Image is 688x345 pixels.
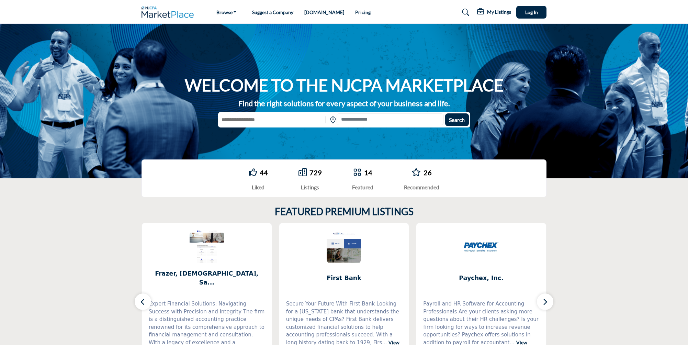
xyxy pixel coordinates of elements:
img: Site Logo [142,7,197,18]
button: Log In [516,6,546,19]
a: 14 [364,168,372,177]
span: Frazer, [DEMOGRAPHIC_DATA], Sa... [152,269,261,287]
span: First Bank [290,274,399,282]
a: Go to Featured [353,168,361,177]
div: My Listings [477,8,511,16]
img: Frazer, Evangelista, Sahni & Company, LLC [190,230,224,264]
a: Pricing [355,9,371,15]
b: First Bank [290,269,399,287]
a: Paychex, Inc. [416,269,546,287]
button: Search [445,113,469,126]
img: Rectangle%203585.svg [324,113,328,126]
div: Listings [298,183,322,191]
h5: My Listings [487,9,511,15]
a: 44 [260,168,268,177]
b: Frazer, Evangelista, Sahni & Company, LLC [152,269,261,287]
h2: FEATURED PREMIUM LISTINGS [275,206,414,218]
a: Search [455,7,474,18]
a: 729 [309,168,322,177]
span: Paychex, Inc. [427,274,536,282]
a: [DOMAIN_NAME] [304,9,344,15]
a: 26 [424,168,432,177]
a: Go to Recommended [411,168,421,177]
span: Search [449,116,465,123]
b: Paychex, Inc. [427,269,536,287]
a: Frazer, [DEMOGRAPHIC_DATA], Sa... [142,269,272,287]
span: Log In [525,9,538,15]
img: Paychex, Inc. [464,230,498,264]
img: First Bank [327,230,361,264]
a: Suggest a Company [252,9,293,15]
div: Recommended [404,183,439,191]
div: Liked [249,183,268,191]
div: Featured [352,183,373,191]
i: Go to Liked [249,168,257,176]
strong: Find the right solutions for every aspect of your business and life. [238,99,450,108]
a: Browse [212,8,241,17]
h1: WELCOME TO THE NJCPA MARKETPLACE [185,75,504,96]
a: First Bank [279,269,409,287]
